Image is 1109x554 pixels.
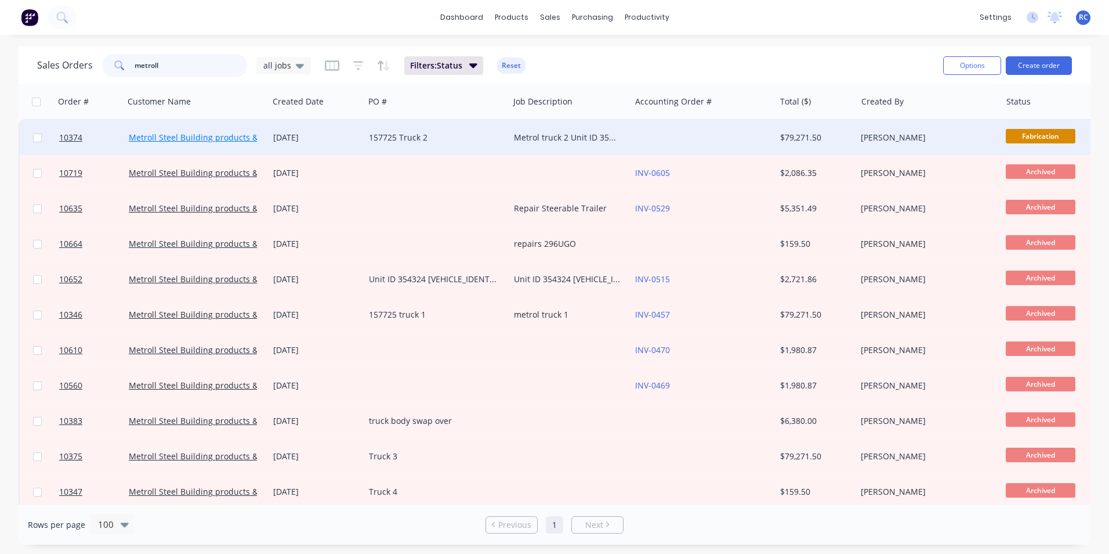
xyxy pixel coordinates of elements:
[59,238,82,250] span: 10664
[974,9,1017,26] div: settings
[619,9,675,26] div: productivity
[1079,12,1088,23] span: RC
[273,132,360,143] div: [DATE]
[59,404,129,438] a: 10383
[635,203,670,214] a: INV-0529
[59,156,129,190] a: 10719
[514,309,621,321] div: metrol truck 1
[780,486,849,498] div: $159.50
[59,368,129,403] a: 10560
[1006,377,1075,391] span: Archived
[780,203,849,214] div: $5,351.49
[128,96,191,107] div: Customer Name
[780,274,849,285] div: $2,721.86
[861,380,990,391] div: [PERSON_NAME]
[59,344,82,356] span: 10610
[1006,56,1072,75] button: Create order
[943,56,1001,75] button: Options
[58,96,89,107] div: Order #
[1006,341,1075,356] span: Archived
[546,516,563,534] a: Page 1 is your current page
[780,451,849,462] div: $79,271.50
[135,54,248,77] input: Search...
[369,486,498,498] div: Truck 4
[273,451,360,462] div: [DATE]
[59,474,129,509] a: 10347
[861,238,990,250] div: [PERSON_NAME]
[572,519,623,531] a: Next page
[861,167,990,179] div: [PERSON_NAME]
[368,96,387,107] div: PO #
[129,274,296,285] a: Metroll Steel Building products & Solutions
[780,415,849,427] div: $6,380.00
[273,274,360,285] div: [DATE]
[514,203,621,214] div: Repair Steerable Trailer
[861,451,990,462] div: [PERSON_NAME]
[513,96,572,107] div: Job Description
[861,486,990,498] div: [PERSON_NAME]
[59,380,82,391] span: 10560
[59,262,129,297] a: 10652
[514,132,621,143] div: Metrol truck 2 Unit ID 354323 [VEHICLE_IDENTIFICATION_NUMBER] / 6M60316531
[780,132,849,143] div: $79,271.50
[780,344,849,356] div: $1,980.87
[1006,200,1075,214] span: Archived
[861,274,990,285] div: [PERSON_NAME]
[369,415,498,427] div: truck body swap over
[129,238,296,249] a: Metroll Steel Building products & Solutions
[861,344,990,356] div: [PERSON_NAME]
[273,167,360,179] div: [DATE]
[780,167,849,179] div: $2,086.35
[273,486,360,498] div: [DATE]
[129,451,296,462] a: Metroll Steel Building products & Solutions
[780,309,849,321] div: $79,271.50
[635,380,670,391] a: INV-0469
[514,238,621,250] div: repairs 296UGO
[780,380,849,391] div: $1,980.87
[1006,129,1075,143] span: Fabrication
[514,274,621,285] div: Unit ID 354324 [VEHICLE_IDENTIFICATION_NUMBER] / 6M60317123
[861,96,904,107] div: Created By
[861,415,990,427] div: [PERSON_NAME]
[59,451,82,462] span: 10375
[59,333,129,368] a: 10610
[273,203,360,214] div: [DATE]
[1006,96,1031,107] div: Status
[780,96,811,107] div: Total ($)
[635,309,670,320] a: INV-0457
[129,203,296,214] a: Metroll Steel Building products & Solutions
[59,486,82,498] span: 10347
[780,238,849,250] div: $159.50
[861,203,990,214] div: [PERSON_NAME]
[21,9,38,26] img: Factory
[1006,412,1075,427] span: Archived
[273,96,324,107] div: Created Date
[635,167,670,178] a: INV-0605
[486,519,537,531] a: Previous page
[489,9,534,26] div: products
[59,191,129,226] a: 10635
[263,59,291,71] span: all jobs
[635,344,670,355] a: INV-0470
[273,309,360,321] div: [DATE]
[369,309,498,321] div: 157725 truck 1
[434,9,489,26] a: dashboard
[59,309,82,321] span: 10346
[635,96,712,107] div: Accounting Order #
[37,60,93,71] h1: Sales Orders
[404,56,483,75] button: Filters:Status
[1006,483,1075,498] span: Archived
[59,167,82,179] span: 10719
[497,57,525,74] button: Reset
[369,274,498,285] div: Unit ID 354324 [VEHICLE_IDENTIFICATION_NUMBER] / 6M60317123
[59,203,82,214] span: 10635
[273,344,360,356] div: [DATE]
[59,297,129,332] a: 10346
[129,309,296,320] a: Metroll Steel Building products & Solutions
[369,132,498,143] div: 157725 Truck 2
[635,274,670,285] a: INV-0515
[59,226,129,261] a: 10664
[861,132,990,143] div: [PERSON_NAME]
[28,519,85,531] span: Rows per page
[1006,164,1075,179] span: Archived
